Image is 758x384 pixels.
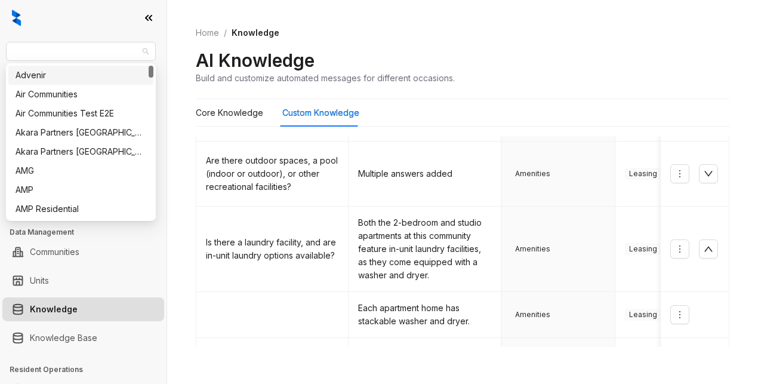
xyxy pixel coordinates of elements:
div: Advenir [8,66,153,85]
li: Leads [2,80,164,104]
span: Leasing [625,243,661,255]
h2: AI Knowledge [196,49,315,72]
div: AMP Residential [16,202,146,216]
div: Is there a laundry facility, and are in-unit laundry options available? [206,236,338,262]
span: up [704,244,713,254]
td: Multiple answers added [349,142,501,207]
li: Knowledge Base [2,326,164,350]
img: logo [12,10,21,26]
span: more [675,244,685,254]
div: Air Communities [8,85,153,104]
a: Units [30,269,49,293]
div: AMP [16,183,146,196]
div: Akara Partners [GEOGRAPHIC_DATA] [16,126,146,139]
div: Air Communities [16,88,146,101]
div: Advenir [16,69,146,82]
div: Air Communities Test E2E [8,104,153,123]
span: Knowledge [232,27,279,38]
span: Leasing [625,309,661,321]
li: Calendar [2,109,164,133]
td: Each townhome has a washer and dryer on the bedroom level. [349,338,501,384]
div: Akara Partners Phoenix [8,142,153,161]
div: Akara Partners Nashville [8,123,153,142]
div: Core Knowledge [196,106,263,119]
li: Communities [2,240,164,264]
div: AMG [8,161,153,180]
div: Build and customize automated messages for different occasions. [196,72,455,84]
td: Both the 2-bedroom and studio apartments at this community feature in-unit laundry facilities, as... [349,207,501,292]
h3: Resident Operations [10,364,167,375]
li: Collections [2,189,164,213]
span: Amenities [511,168,554,180]
a: Knowledge Base [30,326,97,350]
td: Each apartment home has stackable washer and dryer. [349,292,501,338]
span: down [704,169,713,179]
a: Knowledge [30,297,78,321]
li: / [224,26,227,39]
div: Air Communities Test E2E [16,107,146,120]
span: more [675,310,685,320]
span: more [675,169,685,179]
li: Leasing [2,160,164,184]
li: Units [2,269,164,293]
div: Custom Knowledge [282,106,359,119]
div: Akara Partners [GEOGRAPHIC_DATA] [16,145,146,158]
div: AMG [16,164,146,177]
a: Home [193,26,221,39]
div: AMP Residential [8,199,153,219]
a: Communities [30,240,79,264]
li: Knowledge [2,297,164,321]
div: Are there outdoor spaces, a pool (indoor or outdoor), or other recreational facilities? [206,154,338,193]
h3: Data Management [10,227,167,238]
span: Air Communities [13,42,149,60]
span: Amenities [511,243,554,255]
div: AMP [8,180,153,199]
span: Leasing [625,168,661,180]
span: Amenities [511,309,554,321]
